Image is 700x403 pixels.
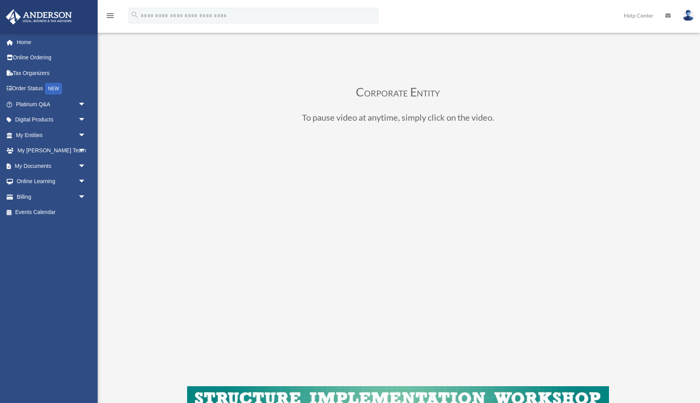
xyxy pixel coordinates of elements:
[4,9,74,25] img: Anderson Advisors Platinum Portal
[45,83,62,95] div: NEW
[78,96,94,112] span: arrow_drop_down
[5,143,98,159] a: My [PERSON_NAME] Teamarrow_drop_down
[130,11,139,19] i: search
[187,137,609,374] iframe: 250210 - Corporate Binder Review V2
[5,174,98,189] a: Online Learningarrow_drop_down
[5,127,98,143] a: My Entitiesarrow_drop_down
[5,189,98,205] a: Billingarrow_drop_down
[682,10,694,21] img: User Pic
[105,11,115,20] i: menu
[5,50,98,66] a: Online Ordering
[187,113,609,126] h3: To pause video at anytime, simply click on the video.
[5,205,98,220] a: Events Calendar
[78,112,94,128] span: arrow_drop_down
[5,65,98,81] a: Tax Organizers
[5,96,98,112] a: Platinum Q&Aarrow_drop_down
[5,34,98,50] a: Home
[78,158,94,174] span: arrow_drop_down
[78,127,94,143] span: arrow_drop_down
[356,85,440,99] span: Corporate Entity
[5,112,98,128] a: Digital Productsarrow_drop_down
[78,143,94,159] span: arrow_drop_down
[105,14,115,20] a: menu
[78,174,94,190] span: arrow_drop_down
[5,81,98,97] a: Order StatusNEW
[78,189,94,205] span: arrow_drop_down
[5,158,98,174] a: My Documentsarrow_drop_down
